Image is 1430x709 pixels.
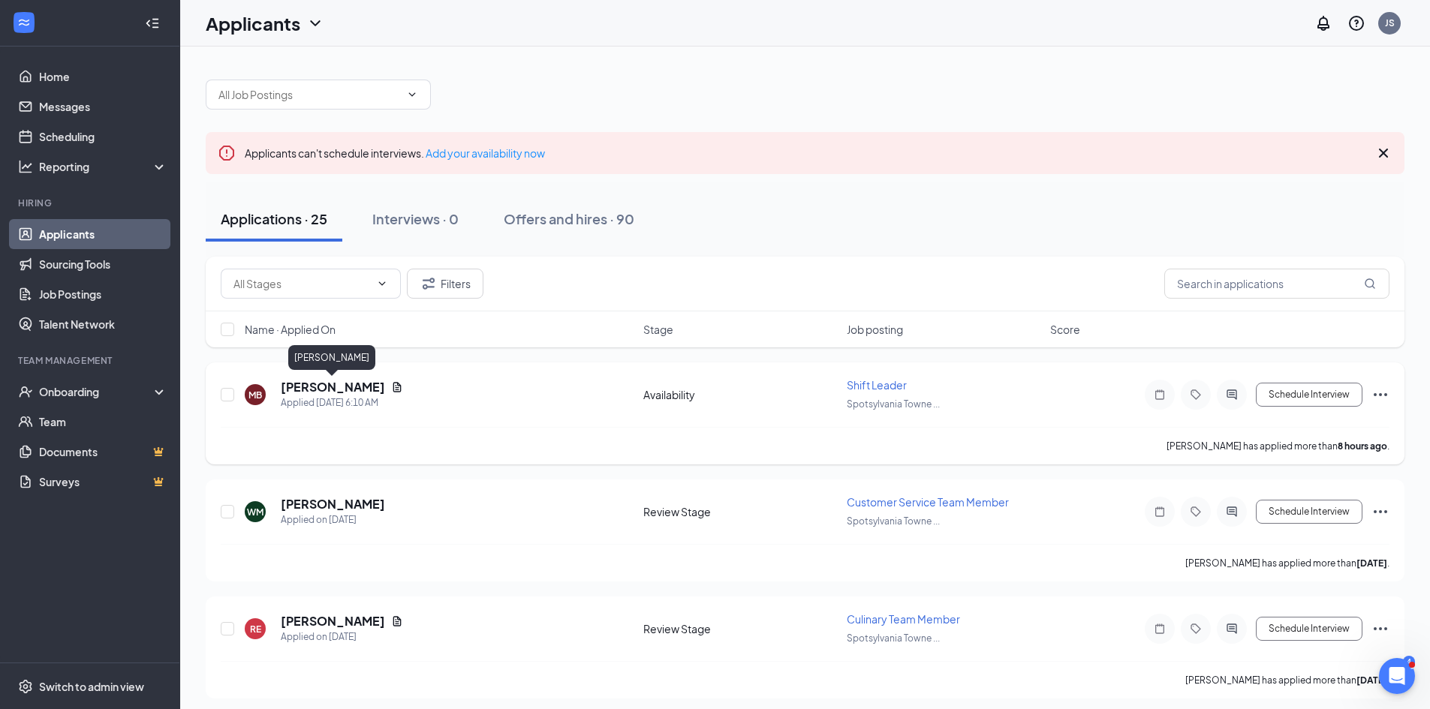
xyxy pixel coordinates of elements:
span: Name · Applied On [245,322,336,337]
svg: ActiveChat [1223,389,1241,401]
span: Shift Leader [847,378,907,392]
span: Spotsylvania Towne ... [847,632,940,644]
svg: UserCheck [18,384,33,399]
svg: Tag [1187,506,1205,518]
svg: Document [391,615,403,627]
svg: Ellipses [1371,503,1389,521]
svg: Filter [420,275,438,293]
span: Job posting [847,322,903,337]
div: Reporting [39,159,168,174]
svg: ChevronDown [376,278,388,290]
div: Availability [643,387,838,402]
span: Stage [643,322,673,337]
a: Scheduling [39,122,167,152]
button: Schedule Interview [1256,617,1362,641]
svg: QuestionInfo [1347,14,1365,32]
a: Job Postings [39,279,167,309]
div: RE [250,623,261,635]
span: Score [1050,322,1080,337]
a: SurveysCrown [39,467,167,497]
svg: Note [1151,389,1169,401]
svg: Note [1151,506,1169,518]
svg: Ellipses [1371,386,1389,404]
b: 8 hours ago [1338,440,1387,452]
div: Applied on [DATE] [281,629,403,644]
svg: Analysis [18,159,33,174]
div: Onboarding [39,384,155,399]
div: Team Management [18,354,164,367]
span: Customer Service Team Member [847,495,1009,509]
svg: Settings [18,679,33,694]
svg: Note [1151,623,1169,635]
div: Switch to admin view [39,679,144,694]
iframe: Intercom live chat [1379,658,1415,694]
h5: [PERSON_NAME] [281,496,385,512]
svg: Cross [1374,144,1392,162]
h1: Applicants [206,11,300,36]
svg: ActiveChat [1223,623,1241,635]
svg: WorkstreamLogo [17,15,32,30]
a: Talent Network [39,309,167,339]
div: JS [1385,17,1395,29]
span: Spotsylvania Towne ... [847,515,940,527]
p: [PERSON_NAME] has applied more than . [1167,440,1389,452]
b: [DATE] [1356,674,1387,686]
div: Review Stage [643,504,838,519]
svg: Ellipses [1371,620,1389,638]
h5: [PERSON_NAME] [281,613,385,629]
p: [PERSON_NAME] has applied more than . [1185,674,1389,686]
a: Home [39,62,167,92]
button: Filter Filters [407,269,483,299]
b: [DATE] [1356,557,1387,569]
div: Applied on [DATE] [281,512,385,527]
svg: Notifications [1314,14,1332,32]
a: Applicants [39,219,167,249]
input: Search in applications [1164,269,1389,299]
div: Applied [DATE] 6:10 AM [281,395,403,410]
button: Schedule Interview [1256,500,1362,524]
div: WM [247,506,263,518]
span: Spotsylvania Towne ... [847,398,940,410]
svg: ChevronDown [406,89,418,101]
div: MB [248,389,262,401]
svg: Tag [1187,389,1205,401]
a: Messages [39,92,167,122]
span: Culinary Team Member [847,612,960,626]
div: Offers and hires · 90 [504,209,634,228]
input: All Stages [233,275,370,292]
a: DocumentsCrown [39,437,167,467]
a: Add your availability now [426,146,545,160]
svg: Error [218,144,236,162]
div: 4 [1403,656,1415,668]
svg: ChevronDown [306,14,324,32]
svg: Tag [1187,623,1205,635]
svg: MagnifyingGlass [1364,278,1376,290]
a: Team [39,407,167,437]
p: [PERSON_NAME] has applied more than . [1185,557,1389,569]
svg: Collapse [145,16,160,31]
h5: [PERSON_NAME] [281,379,385,395]
div: Hiring [18,197,164,209]
svg: ActiveChat [1223,506,1241,518]
div: Interviews · 0 [372,209,459,228]
button: Schedule Interview [1256,383,1362,407]
a: Sourcing Tools [39,249,167,279]
div: Review Stage [643,621,838,636]
span: Applicants can't schedule interviews. [245,146,545,160]
div: [PERSON_NAME] [288,345,375,370]
svg: Document [391,381,403,393]
div: Applications · 25 [221,209,327,228]
input: All Job Postings [218,86,400,103]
